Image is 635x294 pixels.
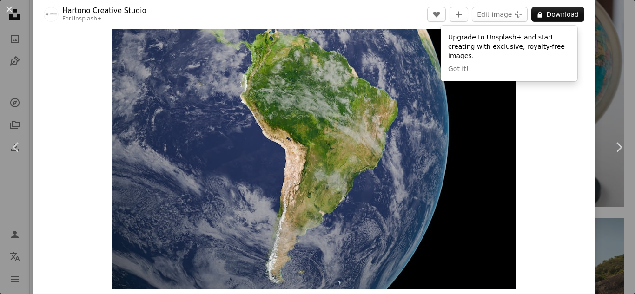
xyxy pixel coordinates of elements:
[44,7,59,22] img: Go to Hartono Creative Studio's profile
[450,7,468,22] button: Add to Collection
[472,7,528,22] button: Edit image
[602,103,635,192] a: Next
[112,20,516,289] button: Zoom in on this image
[427,7,446,22] button: Like
[531,7,584,22] button: Download
[62,15,146,23] div: For
[441,26,577,81] div: Upgrade to Unsplash+ and start creating with exclusive, royalty-free images.
[448,65,469,74] button: Got it!
[62,6,146,15] a: Hartono Creative Studio
[71,15,102,22] a: Unsplash+
[112,20,516,289] img: a picture of the earth taken from space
